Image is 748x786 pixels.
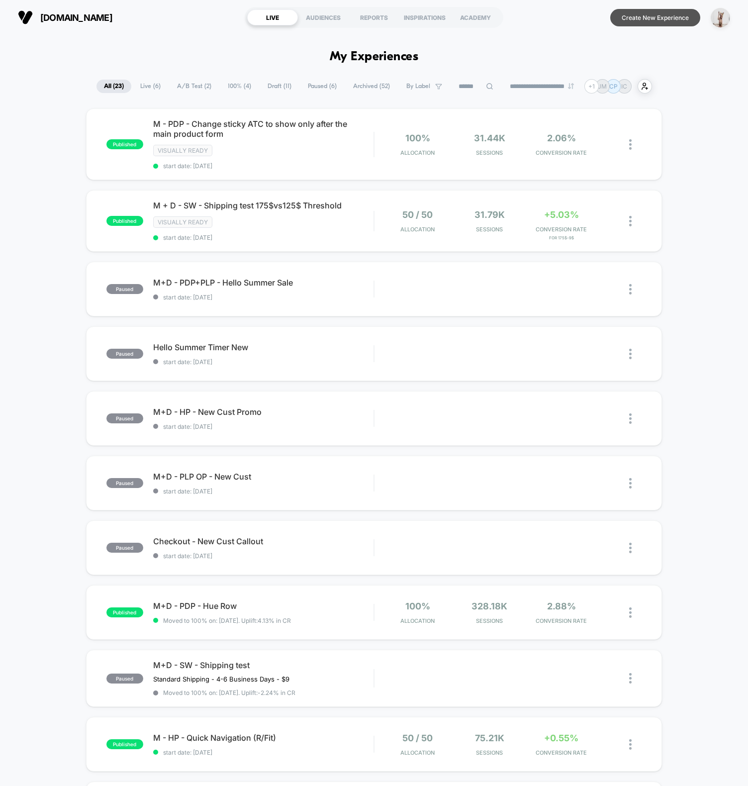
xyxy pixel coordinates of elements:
img: close [629,413,632,424]
span: Sessions [456,749,523,756]
span: paused [106,349,143,359]
span: 100% ( 4 ) [220,80,259,93]
span: start date: [DATE] [153,234,374,241]
span: published [106,607,143,617]
span: Moved to 100% on: [DATE] . Uplift: 4.13% in CR [163,617,291,624]
span: M - PDP - Change sticky ATC to show only after the main product form [153,119,374,139]
h1: My Experiences [330,50,419,64]
span: Allocation [400,226,435,233]
span: Allocation [400,149,435,156]
img: ppic [711,8,730,27]
span: Sessions [456,617,523,624]
span: paused [106,413,143,423]
span: 328.18k [471,601,507,611]
span: CONVERSION RATE [528,149,594,156]
img: close [629,349,632,359]
span: start date: [DATE] [153,294,374,301]
span: 50 / 50 [402,733,433,743]
img: close [629,543,632,553]
span: start date: [DATE] [153,423,374,430]
button: [DOMAIN_NAME] [15,9,115,25]
button: ppic [708,7,733,28]
img: close [629,216,632,226]
p: CP [609,83,618,90]
span: 75.21k [475,733,504,743]
span: CONVERSION RATE [528,749,594,756]
span: M+D - PDP - Hue Row [153,601,374,611]
img: close [629,139,632,150]
img: close [629,284,632,295]
span: CONVERSION RATE [528,617,594,624]
p: IC [621,83,627,90]
span: 2.88% [547,601,576,611]
img: close [629,607,632,618]
span: M + D - SW - Shipping test 175$vs125$ Threshold [153,200,374,210]
span: Sessions [456,226,523,233]
span: Live ( 6 ) [133,80,168,93]
span: published [106,739,143,749]
span: Paused ( 6 ) [300,80,344,93]
span: paused [106,284,143,294]
span: 2.06% [547,133,576,143]
span: paused [106,543,143,553]
span: 100% [405,133,430,143]
span: Checkout - New Cust Callout [153,536,374,546]
span: Moved to 100% on: [DATE] . Uplift: -2.24% in CR [163,689,295,696]
span: Hello Summer Timer New [153,342,374,352]
p: JM [598,83,607,90]
img: close [629,673,632,684]
span: M+D - PDP+PLP - Hello Summer Sale [153,278,374,288]
span: start date: [DATE] [153,552,374,560]
div: INSPIRATIONS [399,9,450,25]
span: Visually ready [153,145,212,156]
span: M - HP - Quick Navigation (R/Fit) [153,733,374,743]
span: Allocation [400,617,435,624]
img: end [568,83,574,89]
span: 31.79k [474,209,505,220]
span: +0.55% [544,733,578,743]
span: paused [106,478,143,488]
span: start date: [DATE] [153,749,374,756]
span: Standard Shipping - 4-6 Business Days - $9 [153,675,289,683]
span: published [106,139,143,149]
span: start date: [DATE] [153,358,374,366]
span: Archived ( 52 ) [346,80,397,93]
span: CONVERSION RATE [528,226,594,233]
span: 31.44k [474,133,505,143]
button: Create New Experience [610,9,700,26]
span: 50 / 50 [402,209,433,220]
span: start date: [DATE] [153,488,374,495]
span: Draft ( 11 ) [260,80,299,93]
div: AUDIENCES [298,9,349,25]
span: paused [106,674,143,684]
div: ACADEMY [450,9,501,25]
img: close [629,478,632,489]
img: close [629,739,632,750]
span: start date: [DATE] [153,162,374,170]
span: M+D - PLP OP - New Cust [153,472,374,482]
span: All ( 23 ) [96,80,131,93]
span: M+D - SW - Shipping test [153,660,374,670]
img: Visually logo [18,10,33,25]
span: A/B Test ( 2 ) [170,80,219,93]
div: + 1 [584,79,599,94]
span: +5.03% [544,209,579,220]
span: By Label [406,83,430,90]
span: 100% [405,601,430,611]
span: M+D - HP - New Cust Promo [153,407,374,417]
span: published [106,216,143,226]
div: LIVE [247,9,298,25]
span: Allocation [400,749,435,756]
span: for 175$-9$ [528,235,594,240]
div: REPORTS [349,9,399,25]
span: [DOMAIN_NAME] [40,12,112,23]
span: Sessions [456,149,523,156]
span: Visually ready [153,216,212,228]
